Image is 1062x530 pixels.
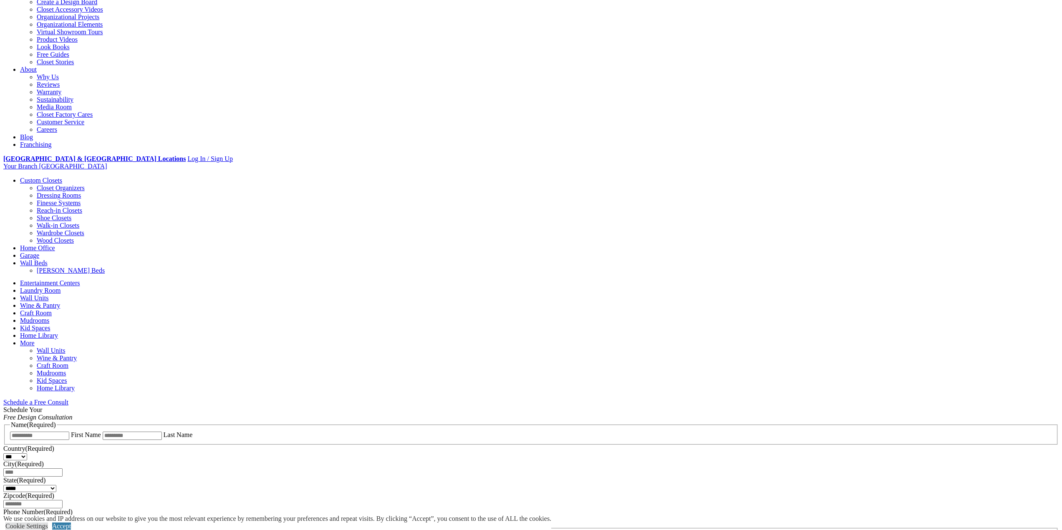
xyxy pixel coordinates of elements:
span: (Required) [43,508,72,515]
a: Kid Spaces [37,377,67,384]
legend: Name [10,421,57,429]
span: (Required) [17,477,45,484]
a: Careers [37,126,57,133]
a: Mudrooms [37,369,66,377]
a: Why Us [37,73,59,80]
span: (Required) [15,460,44,467]
a: Home Library [37,384,75,392]
a: Media Room [37,103,72,111]
a: Organizational Elements [37,21,103,28]
label: Zipcode [3,492,54,499]
a: Closet Stories [37,58,74,65]
a: Product Videos [37,36,78,43]
span: (Required) [25,492,54,499]
a: Home Office [20,244,55,251]
div: We use cookies and IP address on our website to give you the most relevant experience by remember... [3,515,551,522]
a: Virtual Showroom Tours [37,28,103,35]
label: City [3,460,44,467]
a: Organizational Projects [37,13,99,20]
label: First Name [71,431,101,438]
a: Warranty [37,88,61,95]
a: Free Guides [37,51,69,58]
a: Your Branch [GEOGRAPHIC_DATA] [3,163,107,170]
span: (Required) [25,445,54,452]
a: Kid Spaces [20,324,50,332]
a: Craft Room [37,362,68,369]
a: Finesse Systems [37,199,81,206]
a: Wood Closets [37,237,74,244]
a: Walk-in Closets [37,222,79,229]
a: [PERSON_NAME] Beds [37,267,105,274]
a: Schedule a Free Consult (opens a dropdown menu) [3,399,68,406]
a: Custom Closets [20,177,62,184]
a: Wine & Pantry [37,354,77,362]
a: Closet Accessory Videos [37,6,103,13]
a: Laundry Room [20,287,61,294]
a: Wall Units [37,347,65,354]
a: Craft Room [20,309,52,316]
a: [GEOGRAPHIC_DATA] & [GEOGRAPHIC_DATA] Locations [3,155,186,162]
a: Garage [20,252,39,259]
a: More menu text will display only on big screen [20,339,35,347]
label: Last Name [164,431,193,438]
a: Home Library [20,332,58,339]
a: Blog [20,133,33,141]
label: State [3,477,45,484]
a: Look Books [37,43,70,50]
a: Reach-in Closets [37,207,82,214]
a: Closet Factory Cares [37,111,93,118]
a: Mudrooms [20,317,49,324]
a: Wall Beds [20,259,48,266]
a: Reviews [37,81,60,88]
a: Shoe Closets [37,214,71,221]
span: Your Branch [3,163,37,170]
a: Closet Organizers [37,184,85,191]
a: Log In / Sign Up [187,155,232,162]
label: Country [3,445,54,452]
a: Wine & Pantry [20,302,60,309]
label: Phone Number [3,508,73,515]
a: Customer Service [37,118,84,126]
a: Dressing Rooms [37,192,81,199]
span: (Required) [27,421,55,428]
span: Schedule Your [3,406,73,421]
span: [GEOGRAPHIC_DATA] [39,163,107,170]
a: Accept [52,522,71,530]
a: Franchising [20,141,52,148]
a: Cookie Settings [5,522,48,530]
a: Wardrobe Closets [37,229,84,236]
a: Entertainment Centers [20,279,80,286]
a: About [20,66,37,73]
em: Free Design Consultation [3,414,73,421]
a: Sustainability [37,96,73,103]
a: Wall Units [20,294,48,301]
